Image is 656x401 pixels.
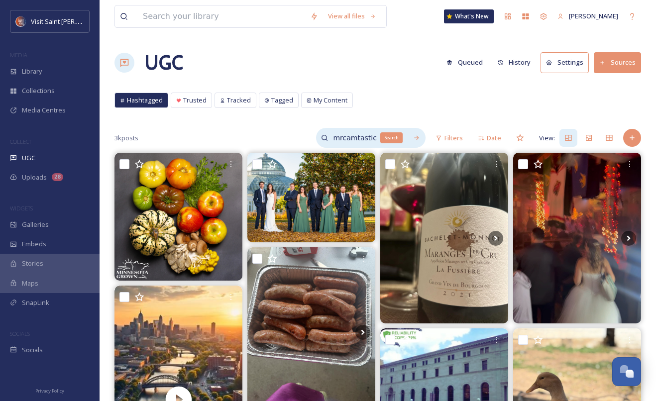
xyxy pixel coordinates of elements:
[22,220,49,229] span: Galleries
[441,53,488,72] button: Queued
[487,133,501,143] span: Date
[16,16,26,26] img: Visit%20Saint%20Paul%20Updated%20Profile%20Image.jpg
[52,173,63,181] div: 28
[380,132,403,143] div: Search
[513,153,641,323] img: Shamrocks night life❤️❤️❤️❤️ #shamrocks #stpaulmn #downtownstp #stpaulnightlife
[127,96,163,105] span: Hashtagged
[314,96,347,105] span: My Content
[541,52,589,73] button: Settings
[552,6,623,26] a: [PERSON_NAME]
[380,153,508,323] img: ＊＊ 観戦後の祝杯 #big6 #stpaul #baseballgame #maranges #lafussiere #bourgogne #🍷
[541,52,594,73] a: Settings
[22,67,42,76] span: Library
[144,48,183,78] a: UGC
[493,53,541,72] a: History
[10,204,33,212] span: WIDGETS
[227,96,251,105] span: Tracked
[22,259,43,268] span: Stories
[247,153,375,242] img: 🍂This was such an amazing wedding, only at comozooconservatory in St. Paul do you get an incredib...
[22,86,55,96] span: Collections
[31,16,110,26] span: Visit Saint [PERSON_NAME]
[138,5,305,27] input: Search your library
[493,53,536,72] button: History
[569,11,618,20] span: [PERSON_NAME]
[444,133,463,143] span: Filters
[114,133,138,143] span: 3k posts
[22,279,38,288] span: Maps
[183,96,207,105] span: Trusted
[22,105,66,115] span: Media Centres
[22,173,47,182] span: Uploads
[444,9,494,23] a: What's New
[323,6,381,26] a: View all files
[271,96,293,105] span: Tagged
[114,153,242,281] img: Our "Peak of the Season" picks in the Produce Department are often Minnesota Grown. In the fall, ...
[35,384,64,396] a: Privacy Policy
[22,298,49,307] span: SnapLink
[35,388,64,394] span: Privacy Policy
[594,52,641,73] button: Sources
[441,53,493,72] a: Queued
[22,153,35,163] span: UGC
[10,51,27,59] span: MEDIA
[10,330,30,337] span: SOCIALS
[612,357,641,386] button: Open Chat
[539,133,555,143] span: View:
[22,239,46,249] span: Embeds
[10,138,31,145] span: COLLECT
[328,128,403,148] input: Search
[22,345,43,355] span: Socials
